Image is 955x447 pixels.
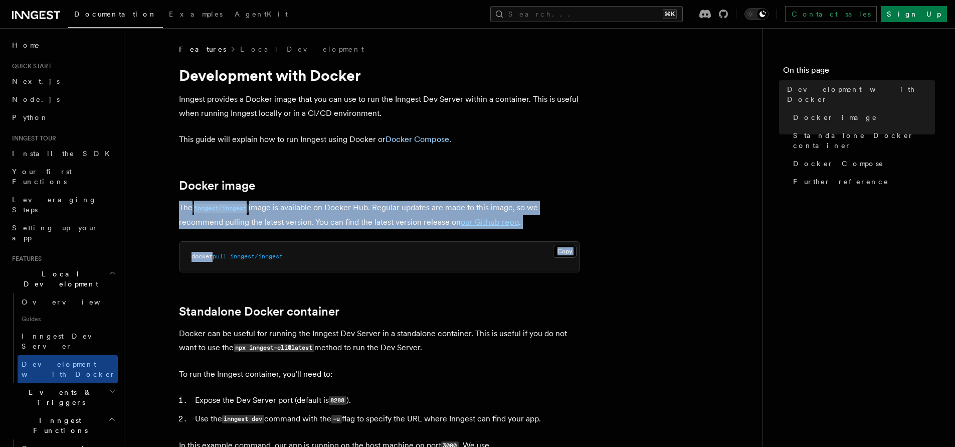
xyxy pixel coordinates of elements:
a: Your first Functions [8,163,118,191]
a: Further reference [789,173,935,191]
span: Development with Docker [787,84,935,104]
p: To run the Inngest container, you'll need to: [179,367,580,381]
p: This guide will explain how to run Inngest using Docker or . [179,132,580,146]
code: 8288 [329,396,346,405]
a: Local Development [240,44,364,54]
code: -u [331,415,342,423]
button: Local Development [8,265,118,293]
span: docker [192,253,213,260]
p: The image is available on Docker Hub. Regular updates are made to this image, so we recommend pul... [179,201,580,229]
span: Leveraging Steps [12,196,97,214]
span: Inngest Functions [8,415,108,435]
span: Inngest tour [8,134,56,142]
span: Next.js [12,77,60,85]
span: Local Development [8,269,109,289]
span: Docker image [793,112,877,122]
span: Setting up your app [12,224,98,242]
span: Events & Triggers [8,387,109,407]
span: Docker Compose [793,159,884,169]
a: Next.js [8,72,118,90]
span: Features [8,255,42,263]
a: Standalone Docker container [789,126,935,155]
span: Install the SDK [12,150,116,158]
a: Setting up your app [8,219,118,247]
span: Node.js [12,95,60,103]
h4: On this page [783,64,935,80]
span: inngest/inngest [230,253,283,260]
span: Overview [22,298,125,306]
h1: Development with Docker [179,66,580,84]
a: Docker Compose [386,134,449,144]
li: Use the command with the flag to specify the URL where Inngest can find your app. [192,412,580,426]
span: Python [12,113,49,121]
button: Inngest Functions [8,411,118,439]
li: Expose the Dev Server port (default is ). [192,393,580,408]
button: Search...⌘K [490,6,683,22]
span: Documentation [74,10,157,18]
a: Standalone Docker container [179,305,339,319]
a: Install the SDK [8,144,118,163]
a: AgentKit [229,3,294,27]
a: Docker Compose [789,155,935,173]
span: AgentKit [235,10,288,18]
span: Home [12,40,40,50]
a: Docker image [789,108,935,126]
p: Inngest provides a Docker image that you can use to run the Inngest Dev Server within a container... [179,92,580,120]
kbd: ⌘K [663,9,677,19]
span: Further reference [793,177,889,187]
p: Docker can be useful for running the Inngest Dev Server in a standalone container. This is useful... [179,327,580,355]
a: Leveraging Steps [8,191,118,219]
span: Guides [18,311,118,327]
a: Documentation [68,3,163,28]
a: Overview [18,293,118,311]
span: Examples [169,10,223,18]
a: Inngest Dev Server [18,327,118,355]
a: Node.js [8,90,118,108]
a: Sign Up [881,6,947,22]
a: Examples [163,3,229,27]
button: Copy [553,245,577,258]
div: Local Development [8,293,118,383]
span: Inngest Dev Server [22,332,107,350]
code: inngest/inngest [193,204,249,213]
a: inngest/inngest [193,203,249,212]
code: npx inngest-cli@latest [234,344,314,352]
span: pull [213,253,227,260]
span: Standalone Docker container [793,130,935,151]
a: our Github repo [461,217,519,227]
span: Your first Functions [12,168,72,186]
a: Docker image [179,179,255,193]
span: Features [179,44,226,54]
a: Contact sales [785,6,877,22]
button: Events & Triggers [8,383,118,411]
a: Python [8,108,118,126]
code: inngest dev [222,415,264,423]
span: Quick start [8,62,52,70]
a: Home [8,36,118,54]
span: Development with Docker [22,360,116,378]
a: Development with Docker [18,355,118,383]
button: Toggle dark mode [744,8,769,20]
a: Development with Docker [783,80,935,108]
